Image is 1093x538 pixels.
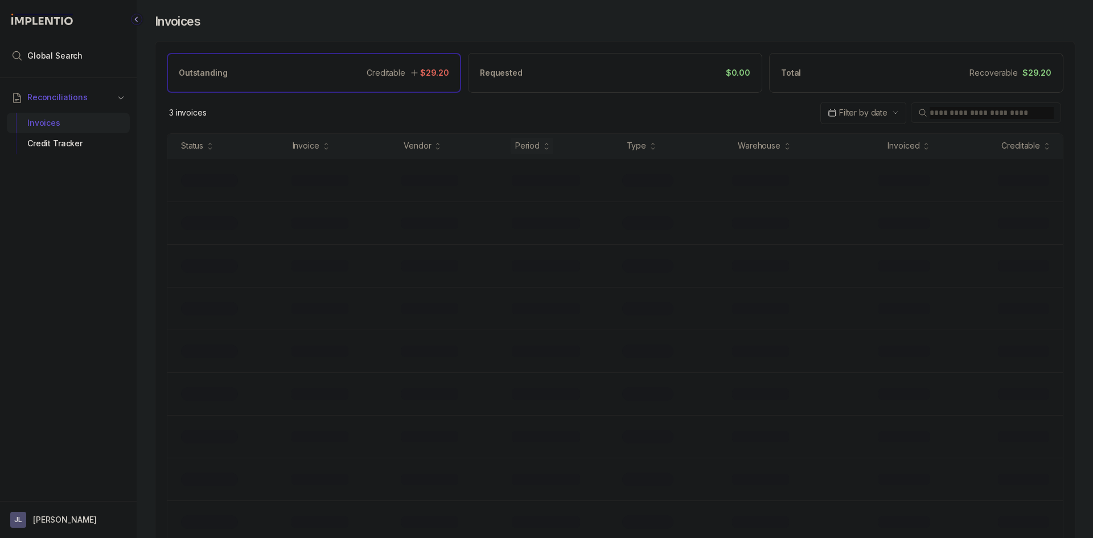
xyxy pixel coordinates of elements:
search: Date Range Picker [828,107,887,118]
p: $0.00 [726,67,750,79]
p: Recoverable [969,67,1017,79]
button: Reconciliations [7,85,130,110]
span: User initials [10,512,26,528]
p: $29.20 [420,67,449,79]
div: Invoiced [887,140,919,151]
div: Type [627,140,646,151]
div: Invoice [293,140,319,151]
p: $29.20 [1022,67,1051,79]
p: Outstanding [179,67,227,79]
div: Credit Tracker [16,133,121,154]
p: [PERSON_NAME] [33,514,97,525]
span: Global Search [27,50,83,61]
div: Creditable [1001,140,1040,151]
p: Requested [480,67,523,79]
div: Vendor [404,140,431,151]
div: Collapse Icon [130,13,143,26]
button: Date Range Picker [820,102,906,124]
span: Reconciliations [27,92,88,103]
button: User initials[PERSON_NAME] [10,512,126,528]
div: Reconciliations [7,110,130,157]
div: Warehouse [738,140,780,151]
div: Status [181,140,203,151]
div: Remaining page entries [169,107,207,118]
div: Period [515,140,540,151]
h4: Invoices [155,14,200,30]
p: 3 invoices [169,107,207,118]
span: Filter by date [839,108,887,117]
p: Total [781,67,801,79]
div: Invoices [16,113,121,133]
p: Creditable [367,67,405,79]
